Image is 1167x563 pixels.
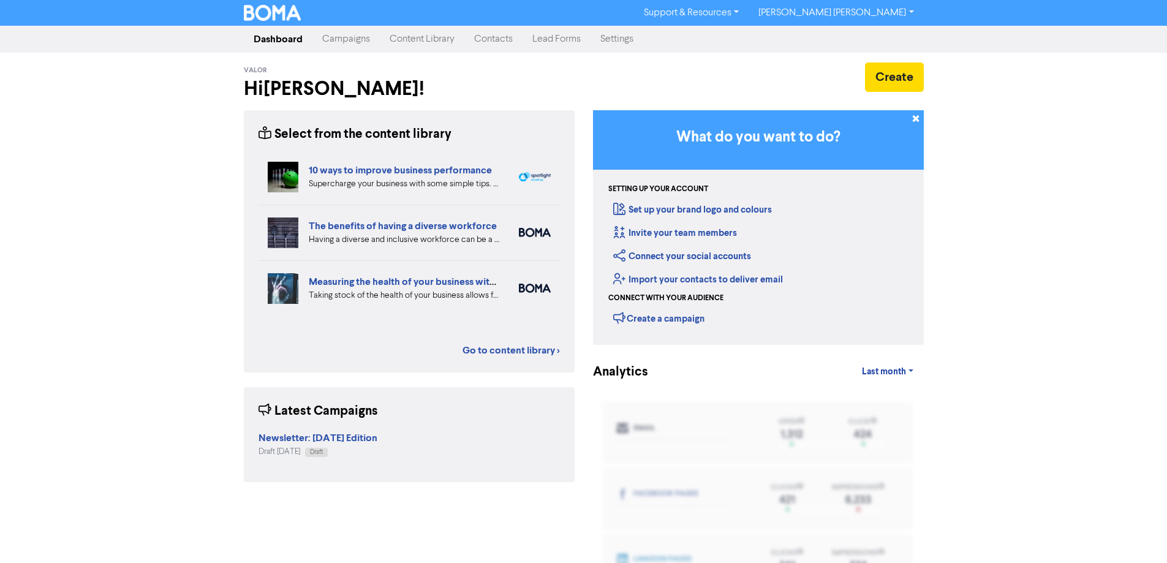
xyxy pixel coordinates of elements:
img: boma_accounting [519,284,551,293]
div: Analytics [593,363,633,382]
a: Last month [852,360,923,384]
img: BOMA Logo [244,5,301,21]
div: Getting Started in BOMA [593,110,924,345]
a: Invite your team members [613,227,737,239]
a: Measuring the health of your business with ratio measures [309,276,561,288]
div: Draft [DATE] [259,446,377,458]
div: Connect with your audience [608,293,723,304]
a: Contacts [464,27,523,51]
iframe: Chat Widget [1106,504,1167,563]
a: 10 ways to improve business performance [309,164,492,176]
div: Select from the content library [259,125,451,144]
div: Supercharge your business with some simple tips. Eliminate distractions & bad customers, get a pl... [309,178,500,191]
div: Latest Campaigns [259,402,378,421]
a: [PERSON_NAME] [PERSON_NAME] [749,3,923,23]
a: Support & Resources [634,3,749,23]
div: Having a diverse and inclusive workforce can be a major boost for your business. We list four of ... [309,233,500,246]
img: spotlight [519,172,551,182]
img: boma [519,228,551,237]
h3: What do you want to do? [611,129,905,146]
strong: Newsletter: [DATE] Edition [259,432,377,444]
a: Set up your brand logo and colours [613,204,772,216]
a: Import your contacts to deliver email [613,274,783,285]
a: The benefits of having a diverse workforce [309,220,497,232]
a: Newsletter: [DATE] Edition [259,434,377,444]
a: Dashboard [244,27,312,51]
a: Settings [591,27,643,51]
span: Draft [310,449,323,455]
button: Create [865,62,924,92]
div: Create a campaign [613,309,704,327]
a: Go to content library > [463,343,560,358]
div: Taking stock of the health of your business allows for more effective planning, early warning abo... [309,289,500,302]
a: Campaigns [312,27,380,51]
h2: Hi [PERSON_NAME] ! [244,77,575,100]
a: Content Library [380,27,464,51]
span: valor [244,66,266,75]
div: Setting up your account [608,184,708,195]
span: Last month [862,366,906,377]
a: Connect your social accounts [613,251,751,262]
a: Lead Forms [523,27,591,51]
